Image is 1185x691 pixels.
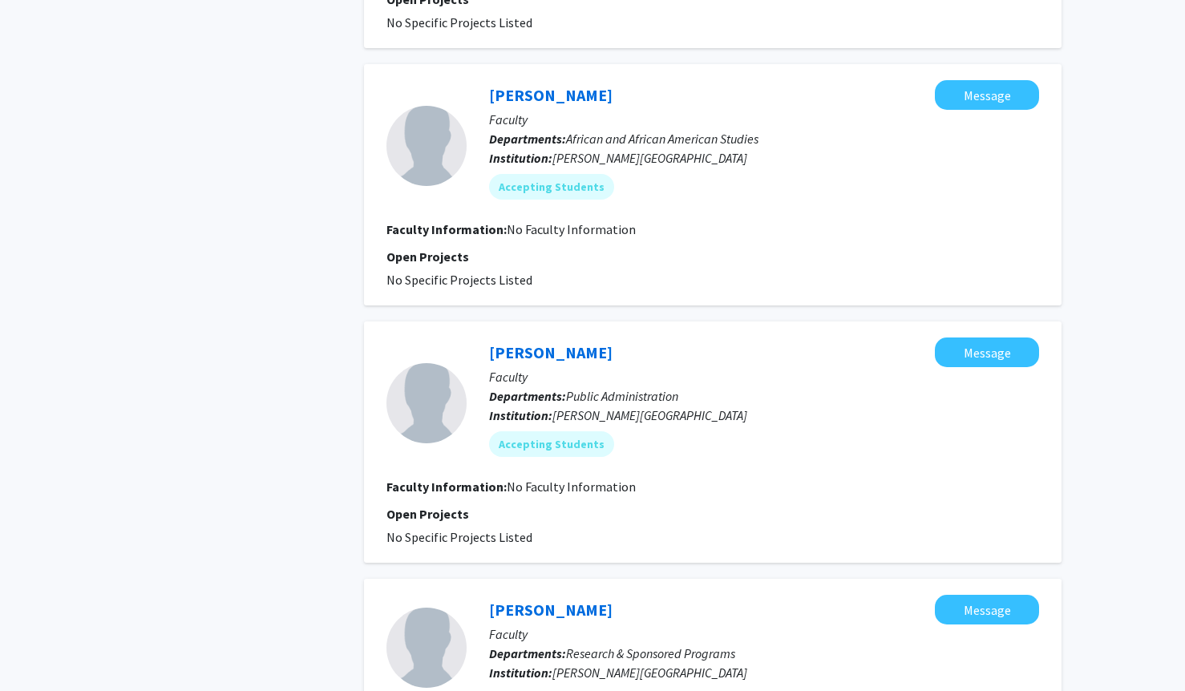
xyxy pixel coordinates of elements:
[386,221,507,237] b: Faculty Information:
[507,479,636,495] span: No Faculty Information
[552,150,747,166] span: [PERSON_NAME][GEOGRAPHIC_DATA]
[489,600,613,620] a: [PERSON_NAME]
[489,431,614,457] mat-chip: Accepting Students
[386,272,532,288] span: No Specific Projects Listed
[489,174,614,200] mat-chip: Accepting Students
[935,80,1039,110] button: Message Daniel Black
[489,665,552,681] b: Institution:
[489,110,1039,129] p: Faculty
[489,150,552,166] b: Institution:
[489,342,613,362] a: [PERSON_NAME]
[552,407,747,423] span: [PERSON_NAME][GEOGRAPHIC_DATA]
[489,85,613,105] a: [PERSON_NAME]
[386,529,532,545] span: No Specific Projects Listed
[489,645,566,661] b: Departments:
[489,367,1039,386] p: Faculty
[552,665,747,681] span: [PERSON_NAME][GEOGRAPHIC_DATA]
[489,624,1039,644] p: Faculty
[489,131,566,147] b: Departments:
[489,388,566,404] b: Departments:
[386,504,1039,523] p: Open Projects
[935,337,1039,367] button: Message Terry Kight
[386,247,1039,266] p: Open Projects
[489,407,552,423] b: Institution:
[12,619,68,679] iframe: Chat
[566,131,758,147] span: African and African American Studies
[566,645,735,661] span: Research & Sponsored Programs
[386,14,532,30] span: No Specific Projects Listed
[507,221,636,237] span: No Faculty Information
[935,595,1039,624] button: Message Abriah Frazier
[386,479,507,495] b: Faculty Information:
[566,388,678,404] span: Public Administration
